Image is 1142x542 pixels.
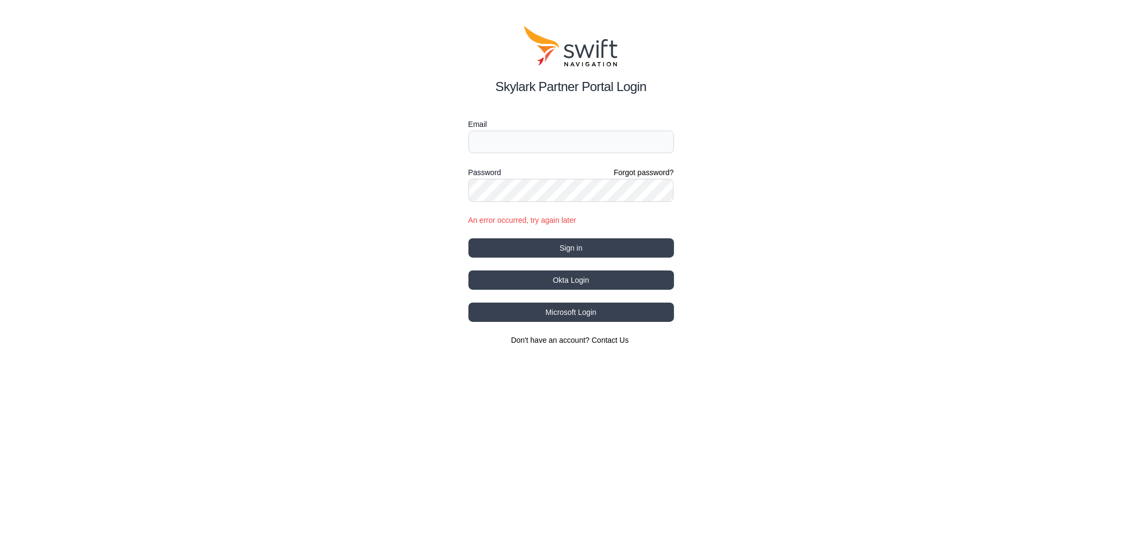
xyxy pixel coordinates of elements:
section: Don't have an account? [468,335,674,345]
button: Sign in [468,238,674,258]
button: Microsoft Login [468,303,674,322]
a: Forgot password? [614,167,674,178]
a: Contact Us [592,336,629,344]
button: Okta Login [468,270,674,290]
h2: Skylark Partner Portal Login [468,77,674,96]
div: An error occurred, try again later [468,215,674,225]
label: Password [468,166,501,179]
label: Email [468,118,674,131]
